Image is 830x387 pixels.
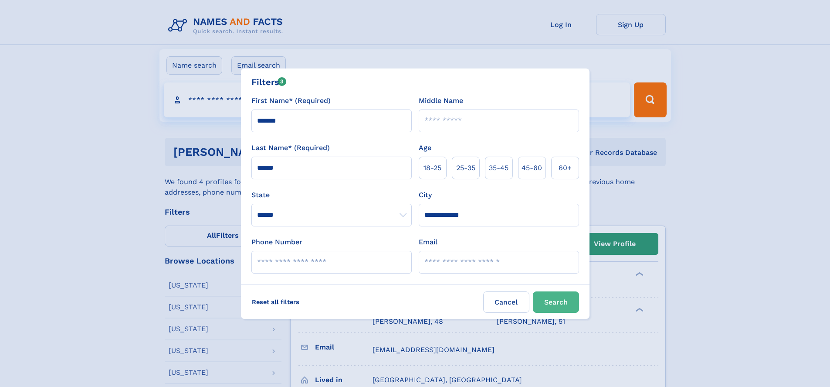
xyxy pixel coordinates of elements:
[419,143,431,153] label: Age
[533,291,579,313] button: Search
[419,96,463,106] label: Middle Name
[251,237,302,247] label: Phone Number
[423,163,441,173] span: 18‑25
[419,190,432,200] label: City
[456,163,475,173] span: 25‑35
[559,163,572,173] span: 60+
[251,143,330,153] label: Last Name* (Required)
[251,190,412,200] label: State
[251,96,331,106] label: First Name* (Required)
[489,163,508,173] span: 35‑45
[246,291,305,312] label: Reset all filters
[483,291,529,313] label: Cancel
[419,237,437,247] label: Email
[251,75,287,89] div: Filters
[522,163,542,173] span: 45‑60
